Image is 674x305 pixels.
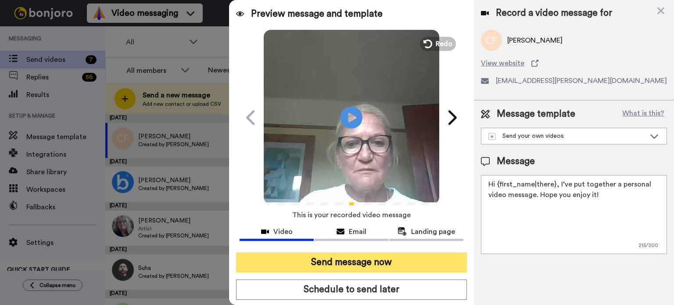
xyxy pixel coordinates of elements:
img: demo-template.svg [488,133,495,140]
span: [EMAIL_ADDRESS][PERSON_NAME][DOMAIN_NAME] [496,75,667,86]
span: Video [273,226,293,237]
div: Send your own videos [488,132,645,140]
span: This is your recorded video message [292,205,411,225]
button: Send message now [236,252,467,273]
a: View website [481,58,667,68]
button: What is this? [620,108,667,121]
button: Schedule to send later [236,280,467,300]
span: Email [349,226,366,237]
span: View website [481,58,524,68]
span: Message template [497,108,575,121]
span: Landing page [411,226,455,237]
textarea: Hi {first_name|there}, I’ve put together a personal video message. Hope you enjoy it! [481,175,667,254]
span: Message [497,155,535,168]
